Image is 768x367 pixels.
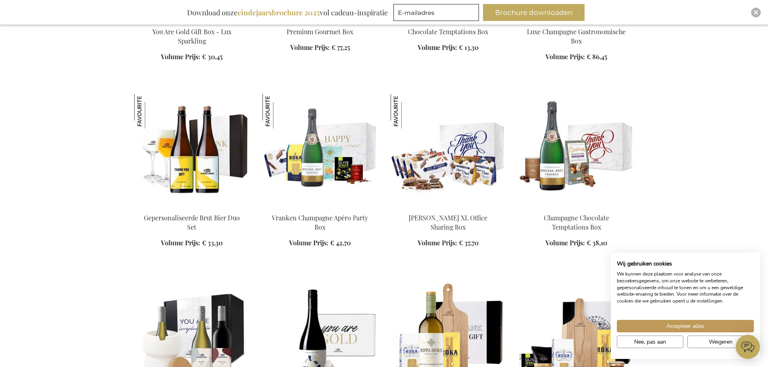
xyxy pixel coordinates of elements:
a: [PERSON_NAME] XL Office Sharing Box [409,214,487,231]
form: marketing offers and promotions [393,4,481,23]
img: Jules Destrooper XL Office Sharing Box [391,94,506,207]
a: Volume Prijs: € 30,45 [161,52,223,62]
button: Brochure downloaden [483,4,585,21]
img: Close [753,10,758,15]
span: € 38,10 [587,238,607,247]
span: € 13,30 [459,43,479,52]
span: € 42,70 [330,238,351,247]
img: Personalised Champagne Beer [134,94,250,207]
a: Volume Prijs: € 38,10 [545,238,607,248]
span: Volume Prijs: [418,238,457,247]
a: Premium Gourmet Box [287,27,353,36]
span: Nee, pas aan [634,338,666,346]
span: Volume Prijs: [161,52,200,61]
span: Accepteer alles [666,322,704,330]
iframe: belco-activator-frame [736,335,760,359]
span: Volume Prijs: [545,238,585,247]
button: Accepteer alle cookies [617,320,754,332]
a: Volume Prijs: € 86,45 [545,52,607,62]
a: Vranken Champagne Apéro Party Box [272,214,368,231]
a: Chocolate Temptations Box [408,27,488,36]
a: Gepersonaliseerde Brut Bier Duo Set [144,214,240,231]
span: € 37,70 [459,238,479,247]
img: Gepersonaliseerde Brut Bier Duo Set [134,94,169,129]
a: Volume Prijs: € 37,70 [418,238,479,248]
img: Vranken Champagne Apéro Party Box [262,94,378,207]
a: Volume Prijs: € 13,30 [418,43,479,52]
span: Volume Prijs: [418,43,457,52]
p: We kunnen deze plaatsen voor analyse van onze bezoekersgegevens, om onze website te verbeteren, g... [617,271,754,305]
div: Download onze vol cadeau-inspiratie [183,4,391,21]
span: Volume Prijs: [290,43,330,52]
a: Volume Prijs: € 42,70 [289,238,351,248]
span: Volume Prijs: [289,238,329,247]
a: You Are Gold Gift Box - Lux Sparkling [152,27,231,45]
b: eindejaarsbrochure 2025 [237,8,320,17]
a: Vranken Champagne Apéro Party Box Vranken Champagne Apéro Party Box [262,203,378,211]
img: Jules Destrooper XL Office Sharing Box [391,94,425,129]
button: Pas cookie voorkeuren aan [617,336,683,348]
a: Jules Destrooper XL Office Sharing Box Jules Destrooper XL Office Sharing Box [391,203,506,211]
span: € 33,30 [202,238,223,247]
span: € 30,45 [202,52,223,61]
a: Champagne Chocolate Temptations Box [519,203,634,211]
h2: Wij gebruiken cookies [617,260,754,267]
a: Volume Prijs: € 33,30 [161,238,223,248]
span: € 86,45 [587,52,607,61]
div: Close [751,8,761,17]
span: Volume Prijs: [545,52,585,61]
span: Volume Prijs: [161,238,200,247]
input: E-mailadres [393,4,479,21]
a: Luxe Champagne Gastronomische Box [527,27,626,45]
a: Champagne Chocolate Temptations Box [544,214,609,231]
a: Volume Prijs: € 77,25 [290,43,350,52]
span: € 77,25 [331,43,350,52]
a: Personalised Champagne Beer Gepersonaliseerde Brut Bier Duo Set [134,203,250,211]
img: Champagne Chocolate Temptations Box [519,94,634,207]
span: Weigeren [709,338,733,346]
img: Vranken Champagne Apéro Party Box [262,94,297,129]
button: Alle cookies weigeren [687,336,754,348]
